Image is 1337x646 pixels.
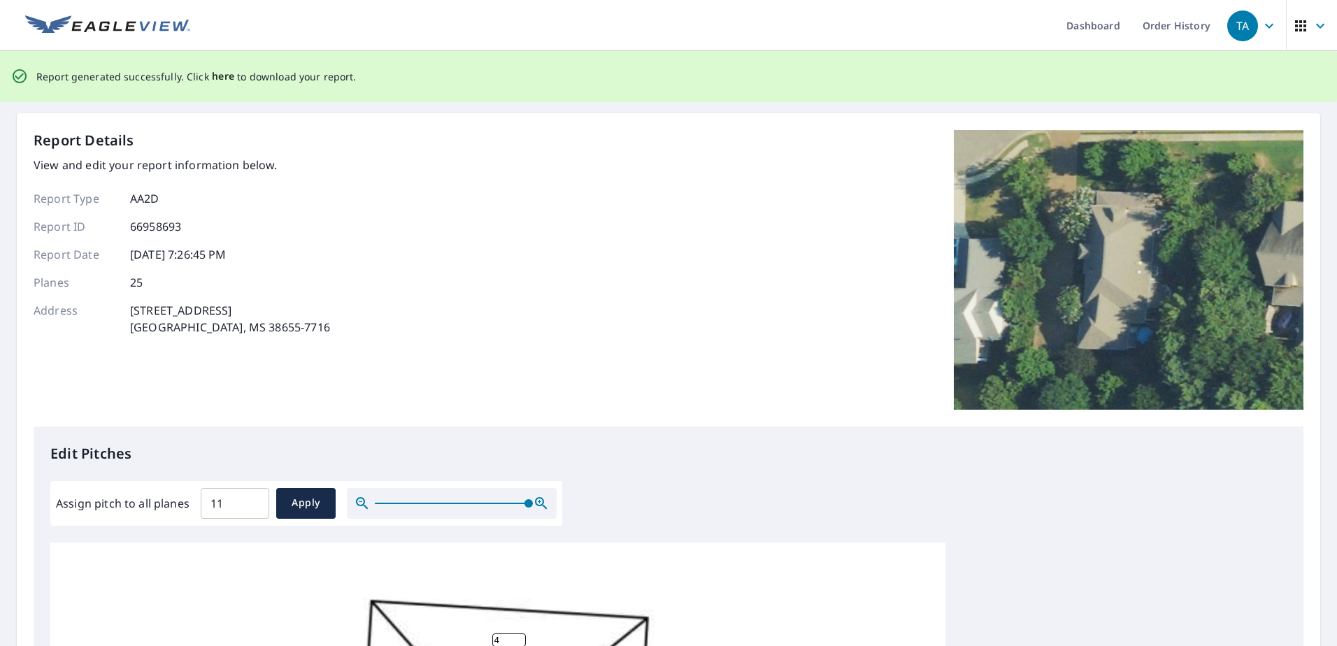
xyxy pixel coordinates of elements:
[130,274,143,291] p: 25
[130,302,330,336] p: [STREET_ADDRESS] [GEOGRAPHIC_DATA], MS 38655-7716
[34,157,330,173] p: View and edit your report information below.
[34,302,117,336] p: Address
[50,443,1287,464] p: Edit Pitches
[212,68,235,85] button: here
[130,190,159,207] p: AA2D
[1227,10,1258,41] div: TA
[287,494,324,512] span: Apply
[34,130,134,151] p: Report Details
[276,488,336,519] button: Apply
[36,68,357,85] p: Report generated successfully. Click to download your report.
[201,484,269,523] input: 00.0
[34,246,117,263] p: Report Date
[130,218,181,235] p: 66958693
[25,15,190,36] img: EV Logo
[130,246,227,263] p: [DATE] 7:26:45 PM
[34,218,117,235] p: Report ID
[56,495,190,512] label: Assign pitch to all planes
[34,190,117,207] p: Report Type
[34,274,117,291] p: Planes
[954,130,1303,410] img: Top image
